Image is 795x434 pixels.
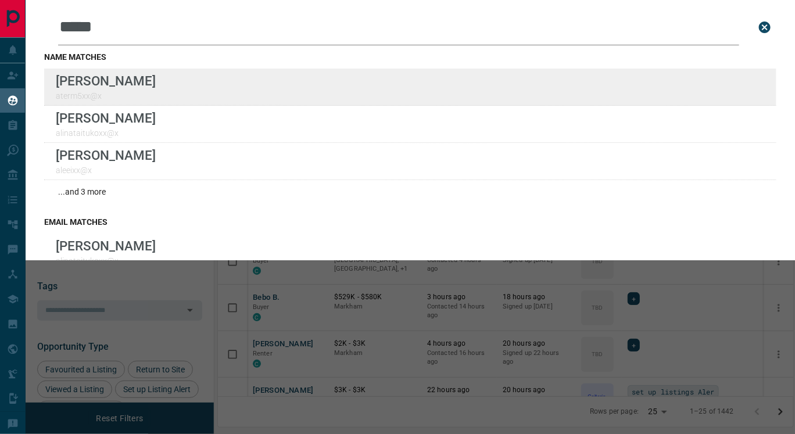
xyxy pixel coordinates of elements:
[56,238,156,253] p: [PERSON_NAME]
[56,166,156,175] p: aleeixx@x
[44,217,776,227] h3: email matches
[56,256,156,266] p: alinataitukoxx@x
[56,73,156,88] p: [PERSON_NAME]
[56,91,156,101] p: aterm5xx@x
[753,16,776,39] button: close search bar
[44,52,776,62] h3: name matches
[44,180,776,203] div: ...and 3 more
[56,110,156,125] p: [PERSON_NAME]
[56,128,156,138] p: alinataitukoxx@x
[56,148,156,163] p: [PERSON_NAME]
